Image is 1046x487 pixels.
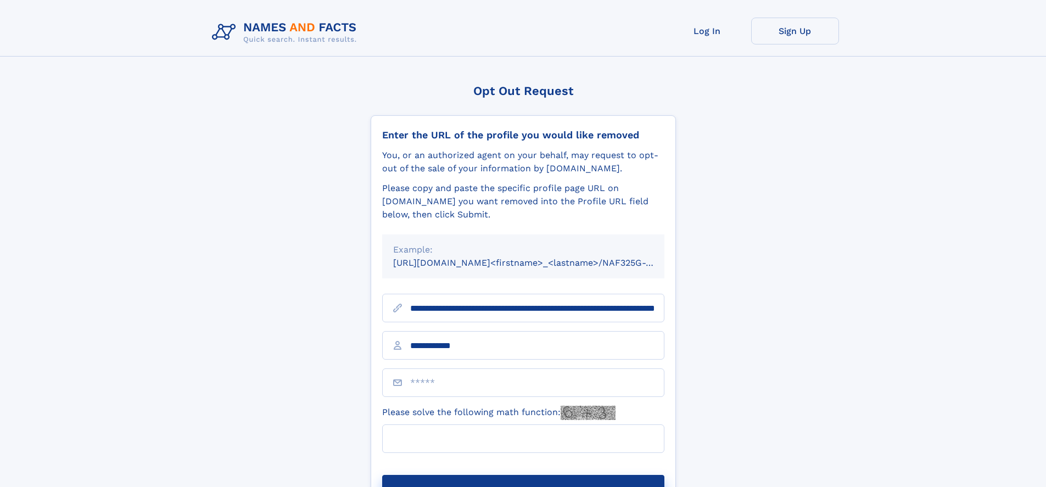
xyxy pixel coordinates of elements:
img: Logo Names and Facts [208,18,366,47]
div: Example: [393,243,653,256]
label: Please solve the following math function: [382,406,616,420]
div: Enter the URL of the profile you would like removed [382,129,664,141]
a: Log In [663,18,751,44]
a: Sign Up [751,18,839,44]
div: Please copy and paste the specific profile page URL on [DOMAIN_NAME] you want removed into the Pr... [382,182,664,221]
div: You, or an authorized agent on your behalf, may request to opt-out of the sale of your informatio... [382,149,664,175]
small: [URL][DOMAIN_NAME]<firstname>_<lastname>/NAF325G-xxxxxxxx [393,258,685,268]
div: Opt Out Request [371,84,676,98]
